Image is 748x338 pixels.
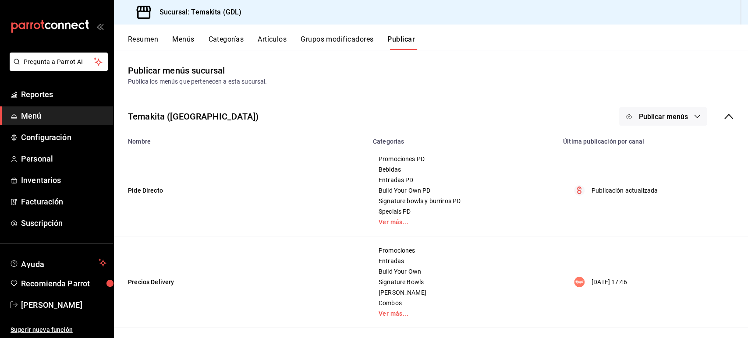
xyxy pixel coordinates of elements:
[379,208,547,215] span: Specials PD
[172,35,194,50] button: Menús
[379,219,547,225] a: Ver más...
[368,133,558,145] th: Categorías
[387,35,415,50] button: Publicar
[379,187,547,194] span: Build Your Own PD
[379,156,547,162] span: Promociones PD
[379,166,547,173] span: Bebidas
[11,325,106,334] span: Sugerir nueva función
[152,7,241,18] h3: Sucursal: Temakita (GDL)
[21,174,106,186] span: Inventarios
[6,63,108,73] a: Pregunta a Parrot AI
[379,310,547,317] a: Ver más...
[21,299,106,311] span: [PERSON_NAME]
[379,198,547,204] span: Signature bowls y burriros PD
[21,110,106,122] span: Menú
[379,258,547,264] span: Entradas
[21,217,106,229] span: Suscripción
[128,64,225,77] div: Publicar menús sucursal
[114,145,368,236] td: Pide Directo
[209,35,244,50] button: Categorías
[114,133,368,145] th: Nombre
[128,110,259,123] div: Temakita ([GEOGRAPHIC_DATA])
[379,289,547,296] span: [PERSON_NAME]
[638,113,688,121] span: Publicar menús
[21,257,95,268] span: Ayuda
[21,278,106,289] span: Recomienda Parrot
[128,35,748,50] div: navigation tabs
[21,131,106,143] span: Configuración
[128,77,734,86] div: Publica los menús que pertenecen a esta sucursal.
[21,196,106,208] span: Facturación
[558,133,748,145] th: Última publicación por canal
[301,35,373,50] button: Grupos modificadores
[21,153,106,165] span: Personal
[619,107,707,126] button: Publicar menús
[379,279,547,285] span: Signature Bowls
[592,278,627,287] p: [DATE] 17:46
[592,186,658,195] p: Publicación actualizada
[379,247,547,253] span: Promociones
[24,57,94,67] span: Pregunta a Parrot AI
[379,268,547,275] span: Build Your Own
[114,236,368,328] td: Precios Delivery
[379,177,547,183] span: Entradas PD
[128,35,158,50] button: Resumen
[379,300,547,306] span: Combos
[96,23,103,30] button: open_drawer_menu
[21,88,106,100] span: Reportes
[258,35,287,50] button: Artículos
[10,53,108,71] button: Pregunta a Parrot AI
